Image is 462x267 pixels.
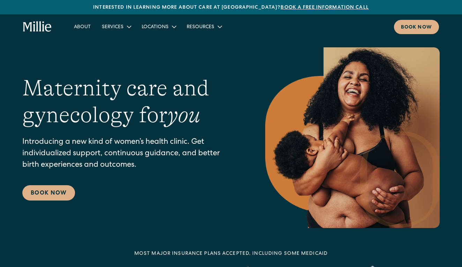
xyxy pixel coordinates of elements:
[401,24,432,31] div: Book now
[22,137,237,171] p: Introducing a new kind of women’s health clinic. Get individualized support, continuous guidance,...
[167,102,200,127] em: you
[102,24,124,31] div: Services
[394,20,439,34] a: Book now
[265,47,440,228] img: Smiling mother with her baby in arms, celebrating body positivity and the nurturing bond of postp...
[68,21,96,32] a: About
[281,5,368,10] a: Book a free information call
[23,21,52,32] a: home
[134,250,328,258] div: MOST MAJOR INSURANCE PLANS ACCEPTED, INCLUDING some MEDICAID
[22,75,237,128] h1: Maternity care and gynecology for
[96,21,136,32] div: Services
[142,24,169,31] div: Locations
[136,21,181,32] div: Locations
[22,185,75,201] a: Book Now
[181,21,227,32] div: Resources
[187,24,214,31] div: Resources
